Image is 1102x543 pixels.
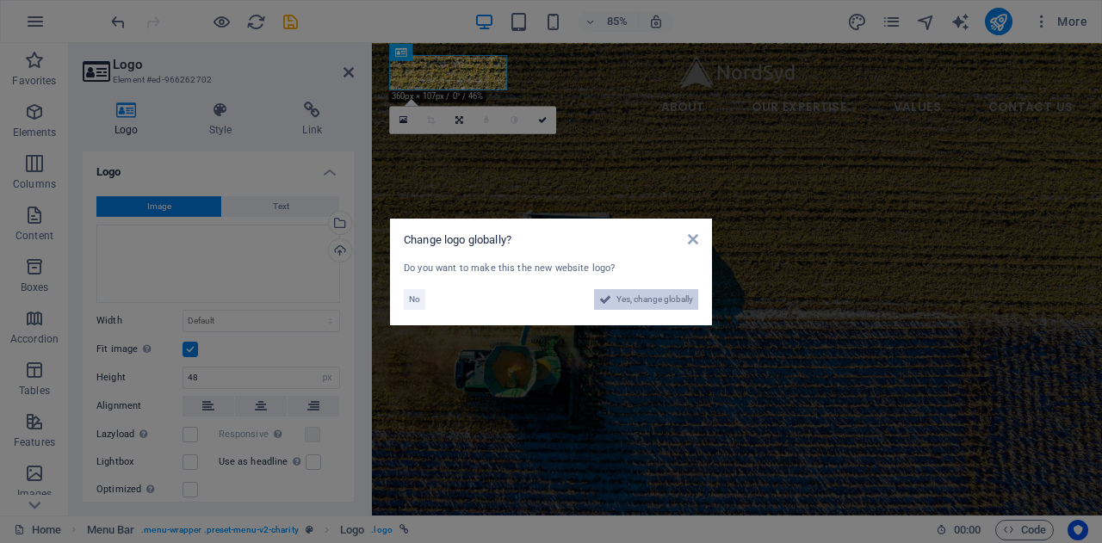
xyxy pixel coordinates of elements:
[404,289,425,310] button: No
[409,289,420,310] span: No
[404,233,511,246] span: Change logo globally?
[616,289,693,310] span: Yes, change globally
[594,289,698,310] button: Yes, change globally
[404,262,698,276] div: Do you want to make this the new website logo?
